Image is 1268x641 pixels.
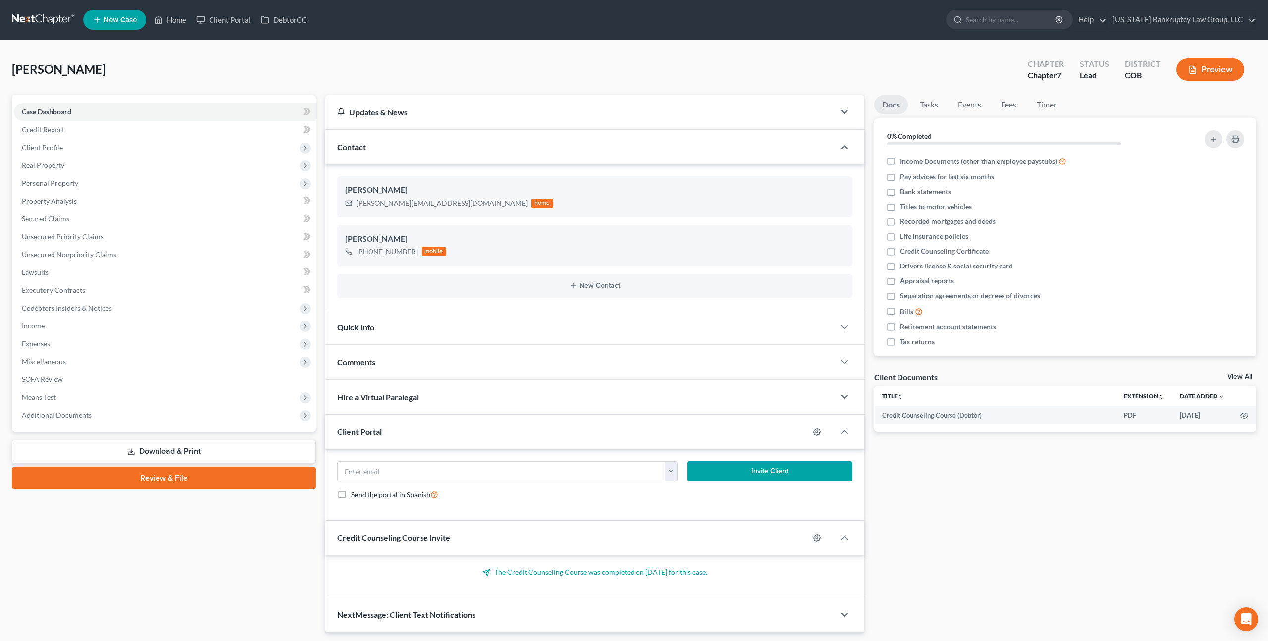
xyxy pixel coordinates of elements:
[1028,58,1064,70] div: Chapter
[22,161,64,169] span: Real Property
[22,197,77,205] span: Property Analysis
[1234,607,1258,631] div: Open Intercom Messenger
[191,11,256,29] a: Client Portal
[22,268,49,276] span: Lawsuits
[12,440,316,463] a: Download & Print
[22,286,85,294] span: Executory Contracts
[687,461,852,481] button: Invite Client
[900,216,996,226] span: Recorded mortgages and deeds
[1073,11,1107,29] a: Help
[900,202,972,212] span: Titles to motor vehicles
[1080,58,1109,70] div: Status
[874,95,908,114] a: Docs
[1080,70,1109,81] div: Lead
[900,157,1057,166] span: Income Documents (other than employee paystubs)
[531,199,553,208] div: home
[900,307,913,317] span: Bills
[422,247,446,256] div: mobile
[950,95,989,114] a: Events
[22,179,78,187] span: Personal Property
[1125,58,1161,70] div: District
[337,533,450,542] span: Credit Counseling Course Invite
[874,372,938,382] div: Client Documents
[12,62,106,76] span: [PERSON_NAME]
[337,107,823,117] div: Updates & News
[337,322,374,332] span: Quick Info
[1158,394,1164,400] i: unfold_more
[104,16,137,24] span: New Case
[874,406,1116,424] td: Credit Counseling Course (Debtor)
[256,11,312,29] a: DebtorCC
[900,337,935,347] span: Tax returns
[900,246,989,256] span: Credit Counseling Certificate
[22,375,63,383] span: SOFA Review
[22,143,63,152] span: Client Profile
[345,184,845,196] div: [PERSON_NAME]
[900,291,1040,301] span: Separation agreements or decrees of divorces
[900,187,951,197] span: Bank statements
[22,339,50,348] span: Expenses
[22,214,69,223] span: Secured Claims
[12,467,316,489] a: Review & File
[351,490,430,499] span: Send the portal in Spanish
[22,232,104,241] span: Unsecured Priority Claims
[1176,58,1244,81] button: Preview
[345,282,845,290] button: New Contact
[882,392,903,400] a: Titleunfold_more
[149,11,191,29] a: Home
[1227,374,1252,380] a: View All
[338,462,665,481] input: Enter email
[966,10,1057,29] input: Search by name...
[14,371,316,388] a: SOFA Review
[345,233,845,245] div: [PERSON_NAME]
[1116,406,1172,424] td: PDF
[337,567,852,577] p: The Credit Counseling Course was completed on [DATE] for this case.
[22,125,64,134] span: Credit Report
[22,107,71,116] span: Case Dashboard
[356,198,528,208] div: [PERSON_NAME][EMAIL_ADDRESS][DOMAIN_NAME]
[887,132,932,140] strong: 0% Completed
[912,95,946,114] a: Tasks
[1125,70,1161,81] div: COB
[14,121,316,139] a: Credit Report
[1172,406,1232,424] td: [DATE]
[1057,70,1061,80] span: 7
[337,142,366,152] span: Contact
[900,172,994,182] span: Pay advices for last six months
[337,610,475,619] span: NextMessage: Client Text Notifications
[14,228,316,246] a: Unsecured Priority Claims
[900,322,996,332] span: Retirement account statements
[14,103,316,121] a: Case Dashboard
[14,192,316,210] a: Property Analysis
[900,261,1013,271] span: Drivers license & social security card
[22,321,45,330] span: Income
[14,246,316,264] a: Unsecured Nonpriority Claims
[1218,394,1224,400] i: expand_more
[22,357,66,366] span: Miscellaneous
[1124,392,1164,400] a: Extensionunfold_more
[1028,70,1064,81] div: Chapter
[1180,392,1224,400] a: Date Added expand_more
[337,427,382,436] span: Client Portal
[22,250,116,259] span: Unsecured Nonpriority Claims
[14,264,316,281] a: Lawsuits
[1108,11,1256,29] a: [US_STATE] Bankruptcy Law Group, LLC
[1029,95,1064,114] a: Timer
[900,276,954,286] span: Appraisal reports
[900,231,968,241] span: Life insurance policies
[22,411,92,419] span: Additional Documents
[337,357,375,367] span: Comments
[22,393,56,401] span: Means Test
[22,304,112,312] span: Codebtors Insiders & Notices
[898,394,903,400] i: unfold_more
[337,392,419,402] span: Hire a Virtual Paralegal
[356,247,418,257] div: [PHONE_NUMBER]
[14,210,316,228] a: Secured Claims
[14,281,316,299] a: Executory Contracts
[993,95,1025,114] a: Fees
